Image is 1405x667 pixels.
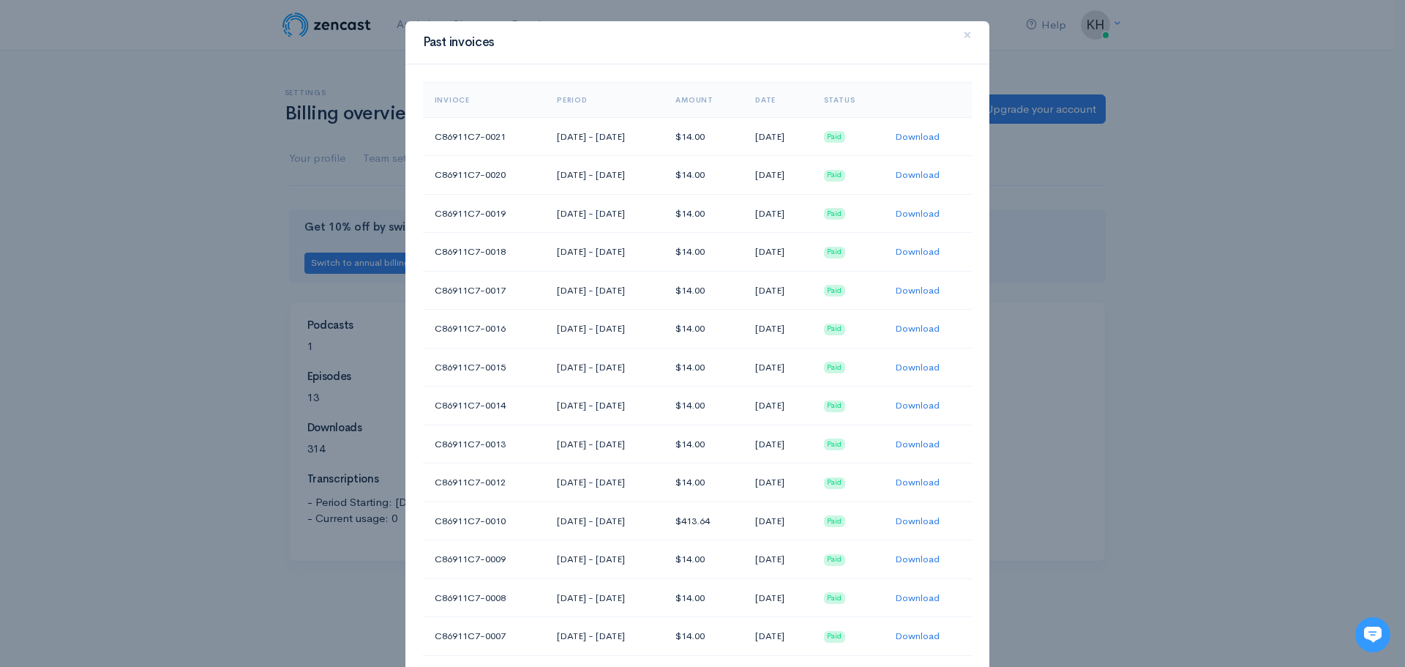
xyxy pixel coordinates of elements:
[664,233,743,272] td: $14.00
[824,477,846,489] span: Paid
[743,233,812,272] td: [DATE]
[423,156,545,195] td: C86911C7-0020
[895,207,940,220] a: Download
[545,348,664,387] td: [DATE] - [DATE]
[664,348,743,387] td: $14.00
[545,117,664,156] td: [DATE] - [DATE]
[1355,617,1390,652] iframe: gist-messenger-bubble-iframe
[22,97,271,168] h2: Just let us know if you need anything and we'll be happy to help! 🙂
[743,194,812,233] td: [DATE]
[423,502,545,540] td: C86911C7-0010
[42,275,261,305] input: Search articles
[423,33,495,52] h3: Past invoices
[664,387,743,425] td: $14.00
[743,387,812,425] td: [DATE]
[895,515,940,527] a: Download
[423,387,545,425] td: C86911C7-0014
[20,251,273,269] p: Find an answer quickly
[824,554,846,566] span: Paid
[664,82,743,117] th: Amount
[895,553,940,565] a: Download
[545,194,664,233] td: [DATE] - [DATE]
[895,476,940,488] a: Download
[423,463,545,502] td: C86911C7-0012
[743,82,812,117] th: Date
[664,271,743,310] td: $14.00
[545,425,664,463] td: [DATE] - [DATE]
[423,117,545,156] td: C86911C7-0021
[895,130,940,143] a: Download
[423,82,545,117] th: Invioce
[664,502,743,540] td: $413.64
[895,630,940,642] a: Download
[23,194,270,223] button: New conversation
[423,194,545,233] td: C86911C7-0019
[743,117,812,156] td: [DATE]
[824,362,846,373] span: Paid
[895,322,940,335] a: Download
[545,271,664,310] td: [DATE] - [DATE]
[895,592,940,604] a: Download
[664,540,743,579] td: $14.00
[945,15,989,56] button: Close
[963,24,972,45] span: ×
[895,284,940,297] a: Download
[664,310,743,349] td: $14.00
[423,617,545,656] td: C86911C7-0007
[812,82,883,117] th: Status
[664,156,743,195] td: $14.00
[824,247,846,258] span: Paid
[22,71,271,94] h1: Hi 👋
[743,578,812,617] td: [DATE]
[423,310,545,349] td: C86911C7-0016
[824,208,846,220] span: Paid
[545,617,664,656] td: [DATE] - [DATE]
[743,425,812,463] td: [DATE]
[824,285,846,297] span: Paid
[423,348,545,387] td: C86911C7-0015
[895,438,940,450] a: Download
[664,463,743,502] td: $14.00
[895,168,940,181] a: Download
[545,540,664,579] td: [DATE] - [DATE]
[743,271,812,310] td: [DATE]
[743,156,812,195] td: [DATE]
[664,117,743,156] td: $14.00
[895,361,940,373] a: Download
[824,631,846,643] span: Paid
[423,540,545,579] td: C86911C7-0009
[824,439,846,450] span: Paid
[545,156,664,195] td: [DATE] - [DATE]
[545,578,664,617] td: [DATE] - [DATE]
[423,578,545,617] td: C86911C7-0008
[545,502,664,540] td: [DATE] - [DATE]
[824,592,846,604] span: Paid
[545,463,664,502] td: [DATE] - [DATE]
[664,617,743,656] td: $14.00
[824,170,846,182] span: Paid
[743,348,812,387] td: [DATE]
[743,540,812,579] td: [DATE]
[824,515,846,527] span: Paid
[743,617,812,656] td: [DATE]
[743,463,812,502] td: [DATE]
[824,131,846,143] span: Paid
[545,82,664,117] th: Period
[545,387,664,425] td: [DATE] - [DATE]
[664,578,743,617] td: $14.00
[423,233,545,272] td: C86911C7-0018
[664,425,743,463] td: $14.00
[824,400,846,412] span: Paid
[895,245,940,258] a: Download
[895,399,940,411] a: Download
[824,324,846,335] span: Paid
[423,271,545,310] td: C86911C7-0017
[423,425,545,463] td: C86911C7-0013
[545,233,664,272] td: [DATE] - [DATE]
[743,310,812,349] td: [DATE]
[94,203,176,215] span: New conversation
[664,194,743,233] td: $14.00
[545,310,664,349] td: [DATE] - [DATE]
[743,502,812,540] td: [DATE]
